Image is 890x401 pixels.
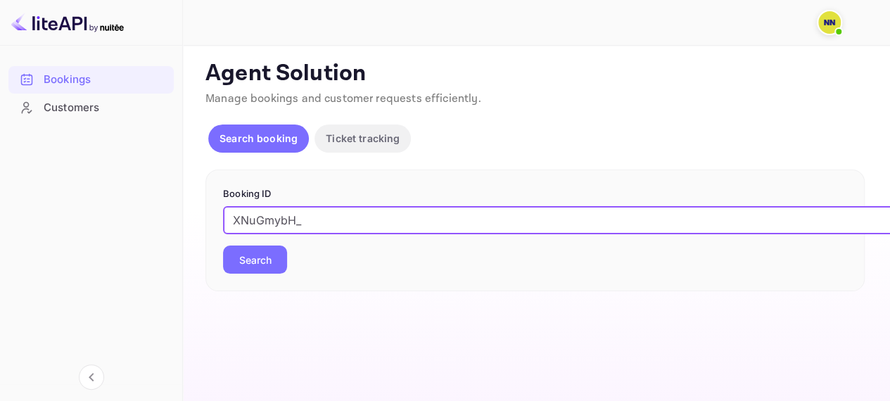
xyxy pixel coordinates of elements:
[44,72,167,88] div: Bookings
[818,11,841,34] img: N/A N/A
[11,11,124,34] img: LiteAPI logo
[8,94,174,122] div: Customers
[44,100,167,116] div: Customers
[8,66,174,92] a: Bookings
[8,66,174,94] div: Bookings
[326,131,400,146] p: Ticket tracking
[223,187,847,201] p: Booking ID
[205,91,481,106] span: Manage bookings and customer requests efficiently.
[205,60,865,88] p: Agent Solution
[223,246,287,274] button: Search
[8,94,174,120] a: Customers
[220,131,298,146] p: Search booking
[79,364,104,390] button: Collapse navigation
